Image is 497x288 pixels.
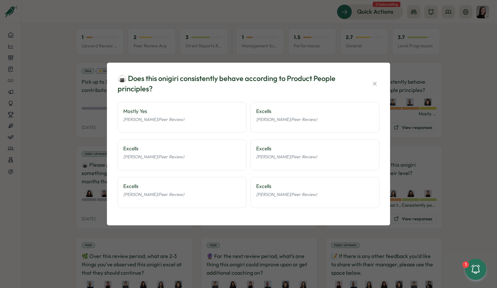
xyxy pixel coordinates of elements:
[256,183,374,190] div: Excells
[256,192,317,197] span: [PERSON_NAME] (Peer Review)
[465,259,486,280] button: 1
[118,73,354,94] div: 🍙 Does this onigiri consistently behave according to Product People principles?
[123,117,184,122] span: [PERSON_NAME] (Peer Review)
[256,145,374,152] div: Excells
[123,145,241,152] div: Excells
[123,183,241,190] div: Excells
[256,117,317,122] span: [PERSON_NAME] (Peer Review)
[123,192,184,197] span: [PERSON_NAME] (Peer Review)
[256,154,317,159] span: [PERSON_NAME] (Peer Review)
[123,154,184,159] span: [PERSON_NAME] (Peer Review)
[256,108,374,115] div: Excells
[462,261,469,268] div: 1
[123,108,241,115] div: Mostly Yes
